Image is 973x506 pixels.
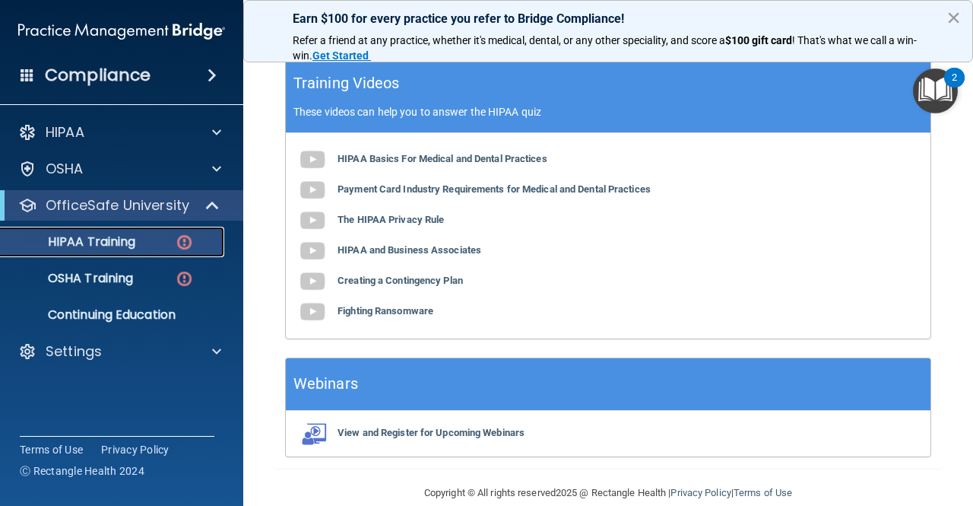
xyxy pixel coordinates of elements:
b: Creating a Contingency Plan [338,275,463,286]
p: These videos can help you to answer the HIPAA quiz [293,106,923,118]
b: View and Register for Upcoming Webinars [338,427,525,438]
p: HIPAA [46,123,84,142]
img: webinarIcon.c7ebbf15.png [297,422,328,445]
img: gray_youtube_icon.38fcd6cc.png [297,297,328,327]
p: OSHA [46,160,84,178]
span: ! That's what we call a win-win. [293,34,917,62]
a: Settings [18,342,221,361]
a: HIPAA [18,123,221,142]
b: HIPAA Basics For Medical and Dental Practices [338,153,547,164]
b: The HIPAA Privacy Rule [338,214,444,225]
img: gray_youtube_icon.38fcd6cc.png [297,175,328,205]
img: danger-circle.6113f641.png [175,269,194,288]
img: danger-circle.6113f641.png [175,233,194,252]
h4: Compliance [45,65,151,86]
a: Terms of Use [20,442,83,457]
a: OSHA [18,160,221,178]
b: Payment Card Industry Requirements for Medical and Dental Practices [338,183,651,195]
p: OSHA Training [10,271,133,286]
p: Continuing Education [10,307,217,323]
b: Fighting Ransomware [338,305,433,317]
img: gray_youtube_icon.38fcd6cc.png [297,205,328,236]
img: gray_youtube_icon.38fcd6cc.png [297,266,328,297]
div: 2 [952,78,957,97]
span: Refer a friend at any practice, whether it's medical, dental, or any other speciality, and score a [293,34,725,46]
a: Privacy Policy [670,487,731,498]
a: Get Started [312,49,371,62]
img: gray_youtube_icon.38fcd6cc.png [297,236,328,266]
p: Earn $100 for every practice you refer to Bridge Compliance! [293,11,924,26]
strong: $100 gift card [725,34,792,46]
button: Close [946,5,961,30]
p: Settings [46,342,102,361]
a: Terms of Use [734,487,792,498]
span: Ⓒ Rectangle Health 2024 [20,463,144,479]
h5: Webinars [293,371,358,397]
a: OfficeSafe University [18,196,220,215]
p: HIPAA Training [10,234,135,250]
a: Privacy Policy [101,442,170,457]
iframe: Drift Widget Chat Controller [710,398,955,459]
h5: Training Videos [293,70,400,97]
img: gray_youtube_icon.38fcd6cc.png [297,145,328,175]
strong: Get Started [312,49,369,62]
p: OfficeSafe University [46,196,189,215]
img: PMB logo [18,16,225,46]
button: Open Resource Center, 2 new notifications [913,68,958,113]
b: HIPAA and Business Associates [338,244,481,256]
